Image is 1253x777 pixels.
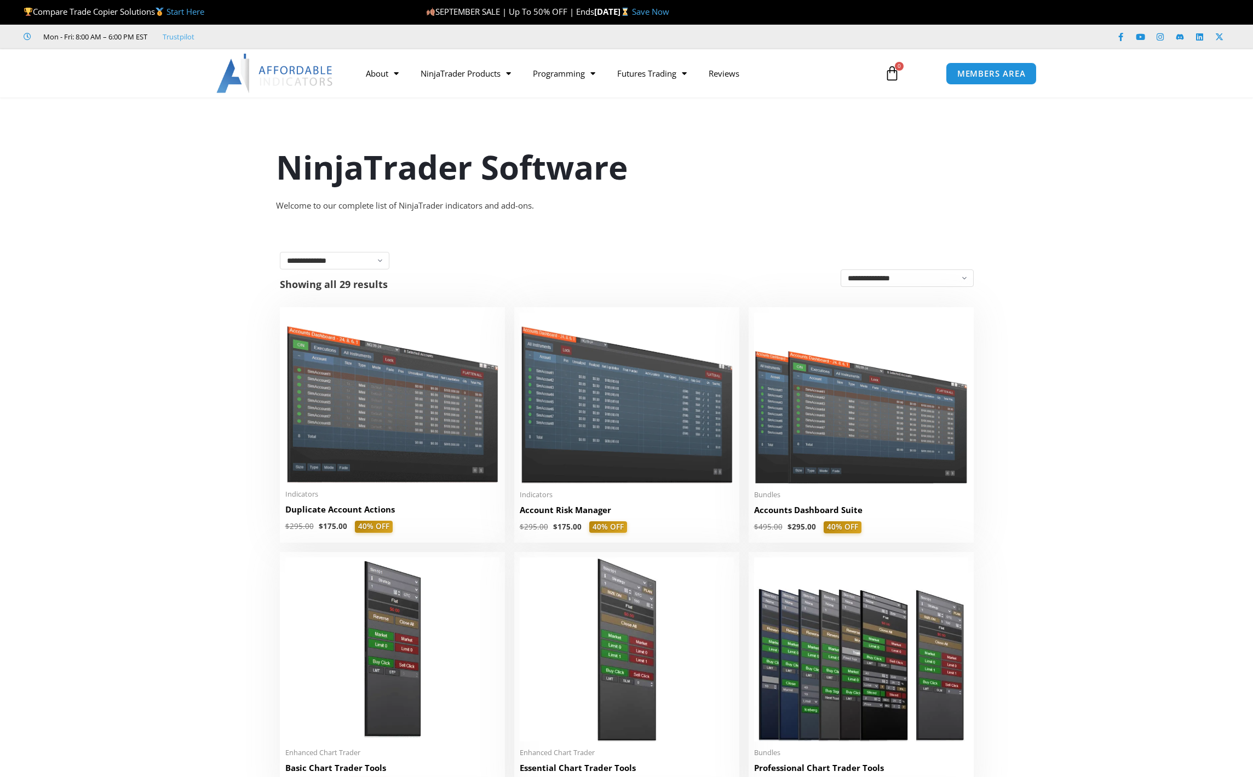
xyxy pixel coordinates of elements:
[166,6,204,17] a: Start Here
[754,522,783,532] bdi: 495.00
[754,490,968,499] span: Bundles
[285,521,314,531] bdi: 295.00
[520,522,524,532] span: $
[895,62,904,71] span: 0
[553,522,557,532] span: $
[280,279,388,289] p: Showing all 29 results
[355,61,872,86] nav: Menu
[788,522,792,532] span: $
[589,521,627,533] span: 40% OFF
[410,61,522,86] a: NinjaTrader Products
[520,504,734,521] a: Account Risk Manager
[698,61,750,86] a: Reviews
[520,762,734,774] h2: Essential Chart Trader Tools
[754,504,968,521] a: Accounts Dashboard Suite
[285,521,290,531] span: $
[285,504,499,515] h2: Duplicate Account Actions
[957,70,1026,78] span: MEMBERS AREA
[319,521,323,531] span: $
[285,762,499,774] h2: Basic Chart Trader Tools
[754,557,968,741] img: ProfessionalToolsBundlePage
[520,522,548,532] bdi: 295.00
[285,504,499,521] a: Duplicate Account Actions
[788,522,816,532] bdi: 295.00
[632,6,669,17] a: Save Now
[520,313,734,483] img: Account Risk Manager
[520,504,734,516] h2: Account Risk Manager
[276,198,977,214] div: Welcome to our complete list of NinjaTrader indicators and add-ons.
[285,313,499,483] img: Duplicate Account Actions
[520,490,734,499] span: Indicators
[594,6,632,17] strong: [DATE]
[868,57,916,89] a: 0
[841,269,974,287] select: Shop order
[285,490,499,499] span: Indicators
[606,61,698,86] a: Futures Trading
[355,521,393,533] span: 40% OFF
[41,30,147,43] span: Mon - Fri: 8:00 AM – 6:00 PM EST
[426,6,594,17] span: SEPTEMBER SALE | Up To 50% OFF | Ends
[156,8,164,16] img: 🥇
[355,61,410,86] a: About
[319,521,347,531] bdi: 175.00
[216,54,334,93] img: LogoAI | Affordable Indicators – NinjaTrader
[553,522,582,532] bdi: 175.00
[754,504,968,516] h2: Accounts Dashboard Suite
[163,30,194,43] a: Trustpilot
[24,6,204,17] span: Compare Trade Copier Solutions
[946,62,1037,85] a: MEMBERS AREA
[427,8,435,16] img: 🍂
[24,8,32,16] img: 🏆
[824,521,861,533] span: 40% OFF
[754,313,968,484] img: Accounts Dashboard Suite
[520,748,734,757] span: Enhanced Chart Trader
[285,748,499,757] span: Enhanced Chart Trader
[522,61,606,86] a: Programming
[621,8,629,16] img: ⌛
[285,557,499,741] img: BasicTools
[754,522,758,532] span: $
[754,748,968,757] span: Bundles
[754,762,968,774] h2: Professional Chart Trader Tools
[520,557,734,741] img: Essential Chart Trader Tools
[276,144,977,190] h1: NinjaTrader Software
